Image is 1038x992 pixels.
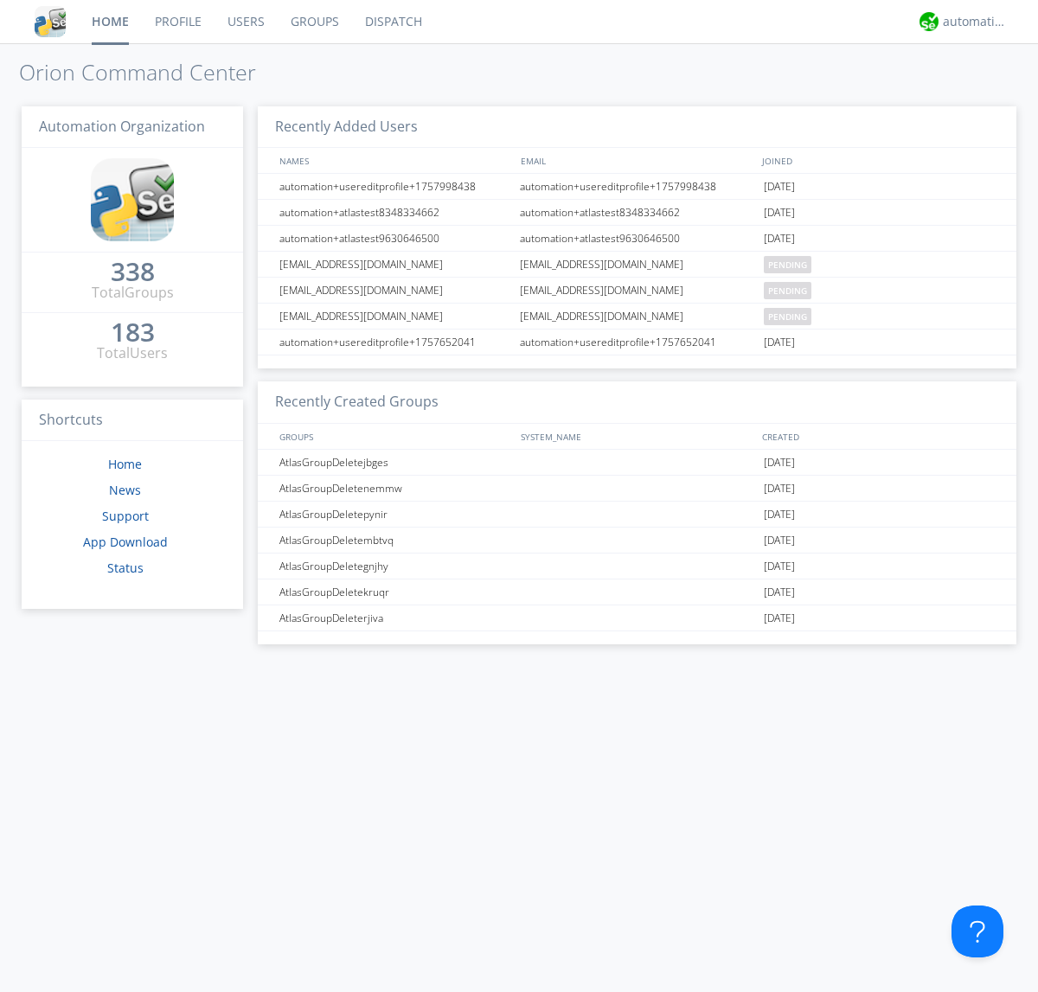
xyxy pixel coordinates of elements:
[258,252,1016,278] a: [EMAIL_ADDRESS][DOMAIN_NAME][EMAIL_ADDRESS][DOMAIN_NAME]pending
[275,528,515,553] div: AtlasGroupDeletembtvq
[258,476,1016,502] a: AtlasGroupDeletenemmw[DATE]
[275,450,515,475] div: AtlasGroupDeletejbges
[258,528,1016,554] a: AtlasGroupDeletembtvq[DATE]
[516,424,758,449] div: SYSTEM_NAME
[275,554,515,579] div: AtlasGroupDeletegnjhy
[275,148,512,173] div: NAMES
[258,330,1016,355] a: automation+usereditprofile+1757652041automation+usereditprofile+1757652041[DATE]
[258,106,1016,149] h3: Recently Added Users
[764,605,795,631] span: [DATE]
[108,456,142,472] a: Home
[275,330,515,355] div: automation+usereditprofile+1757652041
[764,308,811,325] span: pending
[111,323,155,343] a: 183
[758,148,1000,173] div: JOINED
[111,263,155,283] a: 338
[943,13,1008,30] div: automation+atlas
[764,200,795,226] span: [DATE]
[764,282,811,299] span: pending
[258,502,1016,528] a: AtlasGroupDeletepynir[DATE]
[764,502,795,528] span: [DATE]
[258,200,1016,226] a: automation+atlastest8348334662automation+atlastest8348334662[DATE]
[22,400,243,442] h3: Shortcuts
[764,256,811,273] span: pending
[258,278,1016,304] a: [EMAIL_ADDRESS][DOMAIN_NAME][EMAIL_ADDRESS][DOMAIN_NAME]pending
[275,579,515,605] div: AtlasGroupDeletekruqr
[111,263,155,280] div: 338
[275,278,515,303] div: [EMAIL_ADDRESS][DOMAIN_NAME]
[764,174,795,200] span: [DATE]
[758,424,1000,449] div: CREATED
[275,252,515,277] div: [EMAIL_ADDRESS][DOMAIN_NAME]
[258,450,1016,476] a: AtlasGroupDeletejbges[DATE]
[258,226,1016,252] a: automation+atlastest9630646500automation+atlastest9630646500[DATE]
[109,482,141,498] a: News
[764,476,795,502] span: [DATE]
[275,226,515,251] div: automation+atlastest9630646500
[275,502,515,527] div: AtlasGroupDeletepynir
[516,200,759,225] div: automation+atlastest8348334662
[107,560,144,576] a: Status
[764,450,795,476] span: [DATE]
[258,381,1016,424] h3: Recently Created Groups
[516,278,759,303] div: [EMAIL_ADDRESS][DOMAIN_NAME]
[258,174,1016,200] a: automation+usereditprofile+1757998438automation+usereditprofile+1757998438[DATE]
[275,304,515,329] div: [EMAIL_ADDRESS][DOMAIN_NAME]
[111,323,155,341] div: 183
[951,906,1003,957] iframe: Toggle Customer Support
[83,534,168,550] a: App Download
[275,476,515,501] div: AtlasGroupDeletenemmw
[516,174,759,199] div: automation+usereditprofile+1757998438
[258,304,1016,330] a: [EMAIL_ADDRESS][DOMAIN_NAME][EMAIL_ADDRESS][DOMAIN_NAME]pending
[919,12,939,31] img: d2d01cd9b4174d08988066c6d424eccd
[516,252,759,277] div: [EMAIL_ADDRESS][DOMAIN_NAME]
[258,605,1016,631] a: AtlasGroupDeleterjiva[DATE]
[275,424,512,449] div: GROUPS
[97,343,168,363] div: Total Users
[516,226,759,251] div: automation+atlastest9630646500
[516,148,758,173] div: EMAIL
[516,304,759,329] div: [EMAIL_ADDRESS][DOMAIN_NAME]
[764,528,795,554] span: [DATE]
[102,508,149,524] a: Support
[275,200,515,225] div: automation+atlastest8348334662
[92,283,174,303] div: Total Groups
[258,579,1016,605] a: AtlasGroupDeletekruqr[DATE]
[258,554,1016,579] a: AtlasGroupDeletegnjhy[DATE]
[764,579,795,605] span: [DATE]
[764,330,795,355] span: [DATE]
[39,117,205,136] span: Automation Organization
[275,605,515,630] div: AtlasGroupDeleterjiva
[35,6,66,37] img: cddb5a64eb264b2086981ab96f4c1ba7
[275,174,515,199] div: automation+usereditprofile+1757998438
[764,226,795,252] span: [DATE]
[764,554,795,579] span: [DATE]
[91,158,174,241] img: cddb5a64eb264b2086981ab96f4c1ba7
[516,330,759,355] div: automation+usereditprofile+1757652041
